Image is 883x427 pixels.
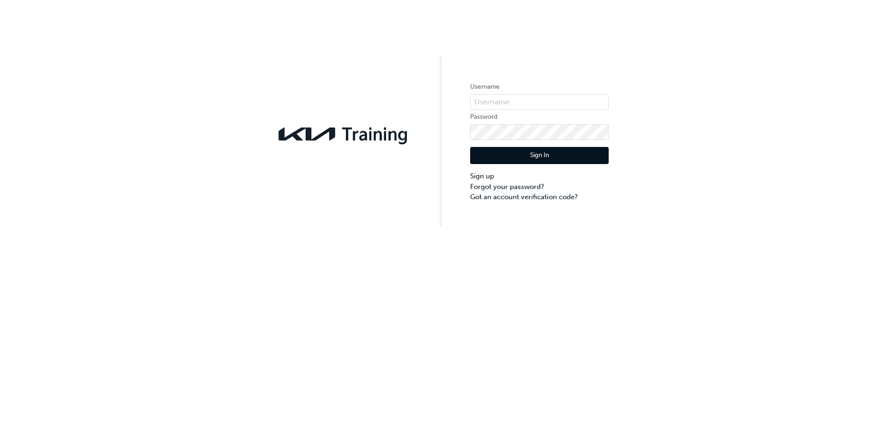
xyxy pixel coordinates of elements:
img: kia-training [274,122,413,146]
input: Username [470,94,609,110]
label: Password [470,111,609,122]
a: Forgot your password? [470,182,609,192]
label: Username [470,81,609,92]
button: Sign In [470,147,609,165]
a: Sign up [470,171,609,182]
a: Got an account verification code? [470,192,609,202]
